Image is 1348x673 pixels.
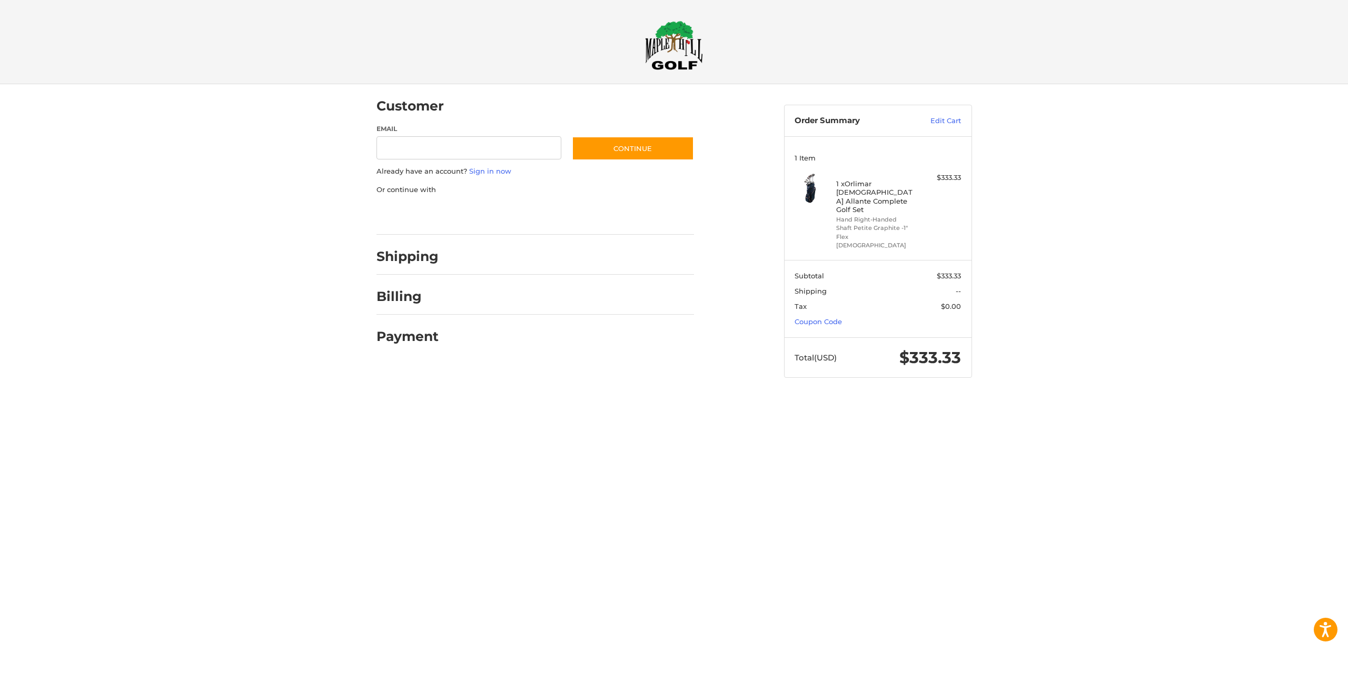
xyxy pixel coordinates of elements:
[376,124,562,134] label: Email
[373,205,452,224] iframe: PayPal-paypal
[376,98,444,114] h2: Customer
[795,353,837,363] span: Total (USD)
[937,272,961,280] span: $333.33
[645,21,703,70] img: Maple Hill Golf
[572,136,694,160] button: Continue
[551,205,630,224] iframe: PayPal-venmo
[795,154,961,162] h3: 1 Item
[376,288,438,305] h2: Billing
[376,185,694,195] p: Or continue with
[376,328,439,345] h2: Payment
[836,233,917,250] li: Flex [DEMOGRAPHIC_DATA]
[795,116,908,126] h3: Order Summary
[919,173,961,183] div: $333.33
[956,287,961,295] span: --
[795,272,824,280] span: Subtotal
[836,224,917,233] li: Shaft Petite Graphite -1"
[899,348,961,367] span: $333.33
[941,302,961,310] span: $0.00
[1261,645,1348,673] iframe: Google Customer Reviews
[469,167,511,175] a: Sign in now
[795,302,807,310] span: Tax
[376,248,439,265] h2: Shipping
[908,116,961,126] a: Edit Cart
[795,317,842,326] a: Coupon Code
[462,205,541,224] iframe: PayPal-paylater
[795,287,827,295] span: Shipping
[836,215,917,224] li: Hand Right-Handed
[836,179,917,214] h4: 1 x Orlimar [DEMOGRAPHIC_DATA] Allante Complete Golf Set
[376,166,694,177] p: Already have an account?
